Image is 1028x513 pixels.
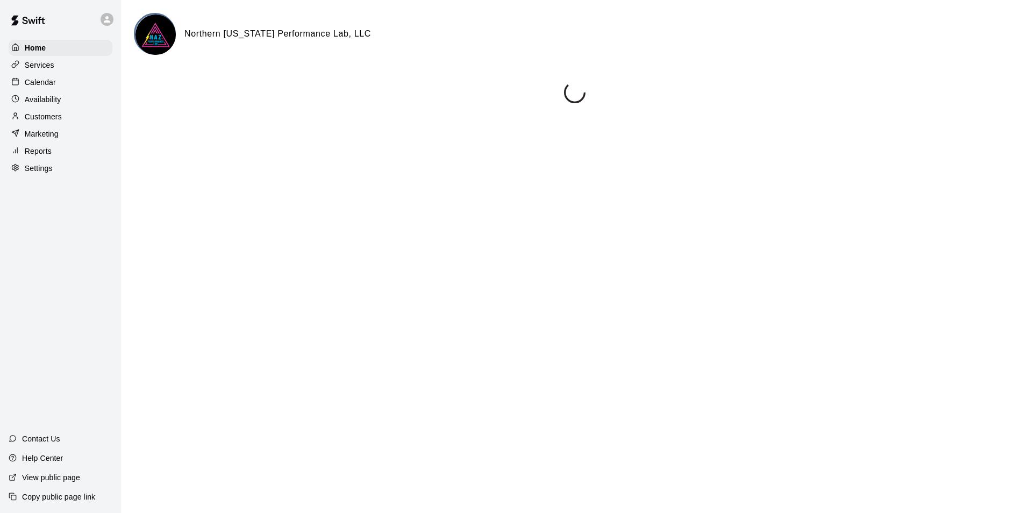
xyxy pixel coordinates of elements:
a: Reports [9,143,112,159]
p: Marketing [25,129,59,139]
a: Services [9,57,112,73]
a: Calendar [9,74,112,90]
img: Northern Arizona Performance Lab, LLC logo [135,15,176,55]
p: Help Center [22,453,63,464]
h6: Northern [US_STATE] Performance Lab, LLC [184,27,371,41]
p: Availability [25,94,61,105]
p: Contact Us [22,433,60,444]
a: Home [9,40,112,56]
p: Reports [25,146,52,156]
p: Customers [25,111,62,122]
p: View public page [22,472,80,483]
a: Marketing [9,126,112,142]
a: Settings [9,160,112,176]
p: Settings [25,163,53,174]
a: Customers [9,109,112,125]
p: Copy public page link [22,491,95,502]
p: Home [25,42,46,53]
p: Services [25,60,54,70]
p: Calendar [25,77,56,88]
a: Availability [9,91,112,108]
